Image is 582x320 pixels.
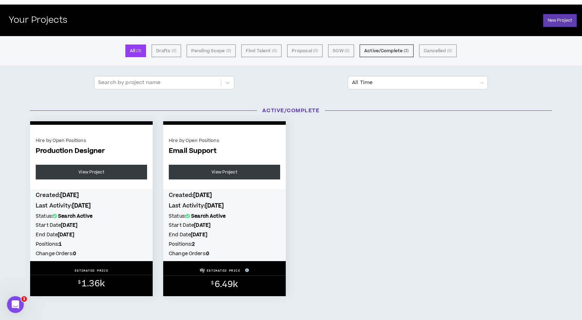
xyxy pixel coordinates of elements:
[328,45,354,57] button: SOW (0)
[7,296,24,313] iframe: Intercom live chat
[419,45,457,57] button: Cancelled (0)
[206,250,209,257] b: 0
[78,279,81,285] sup: $
[241,45,282,57] button: Find Talent (0)
[9,15,67,26] h2: Your Projects
[345,48,349,54] small: ( 0 )
[313,48,318,54] small: ( 0 )
[200,268,205,273] img: Wripple
[36,137,147,144] div: Hire by Open Positions
[191,231,207,238] b: [DATE]
[36,191,147,199] h4: Created:
[169,202,280,210] h4: Last Activity:
[58,231,74,238] b: [DATE]
[36,231,147,239] h5: End Date
[59,241,62,248] b: 1
[73,250,76,257] b: 0
[60,191,79,199] b: [DATE]
[187,45,236,57] button: Pending Scope (0)
[191,213,226,220] b: Search Active
[193,191,212,199] b: [DATE]
[36,240,147,248] h5: Positions:
[447,48,452,54] small: ( 0 )
[169,240,280,248] h5: Positions:
[36,147,147,155] span: Production Designer
[211,280,214,286] sup: $
[194,222,210,229] b: [DATE]
[36,250,147,258] h5: Change Orders:
[169,137,280,144] div: Hire by Open Positions
[25,107,557,114] h3: Active/Complete
[169,222,280,229] h5: Start Date
[192,241,195,248] b: 2
[72,202,91,210] b: [DATE]
[169,165,280,179] a: View Project
[136,48,141,54] small: ( 2 )
[207,268,241,273] p: ESTIMATED PRICE
[205,202,224,210] b: [DATE]
[152,45,181,57] button: Drafts (0)
[169,231,280,239] h5: End Date
[36,165,147,179] a: View Project
[36,222,147,229] h5: Start Date
[360,45,413,57] button: Active/Complete (2)
[36,212,147,220] h5: Status:
[172,48,176,54] small: ( 0 )
[169,191,280,199] h4: Created:
[215,278,238,291] span: 6.49k
[125,45,146,57] button: All (2)
[404,48,409,54] small: ( 2 )
[169,212,280,220] h5: Status:
[352,76,484,89] span: All Time
[287,45,323,57] button: Proposal (0)
[58,213,92,220] b: Search Active
[543,14,577,27] a: New Project
[272,48,277,54] small: ( 0 )
[61,222,77,229] b: [DATE]
[36,202,147,210] h4: Last Activity:
[21,296,27,302] span: 1
[169,147,280,155] span: Email Support
[75,268,109,273] p: ESTIMATED PRICE
[169,250,280,258] h5: Change Orders:
[226,48,231,54] small: ( 0 )
[82,278,105,290] span: 1.36k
